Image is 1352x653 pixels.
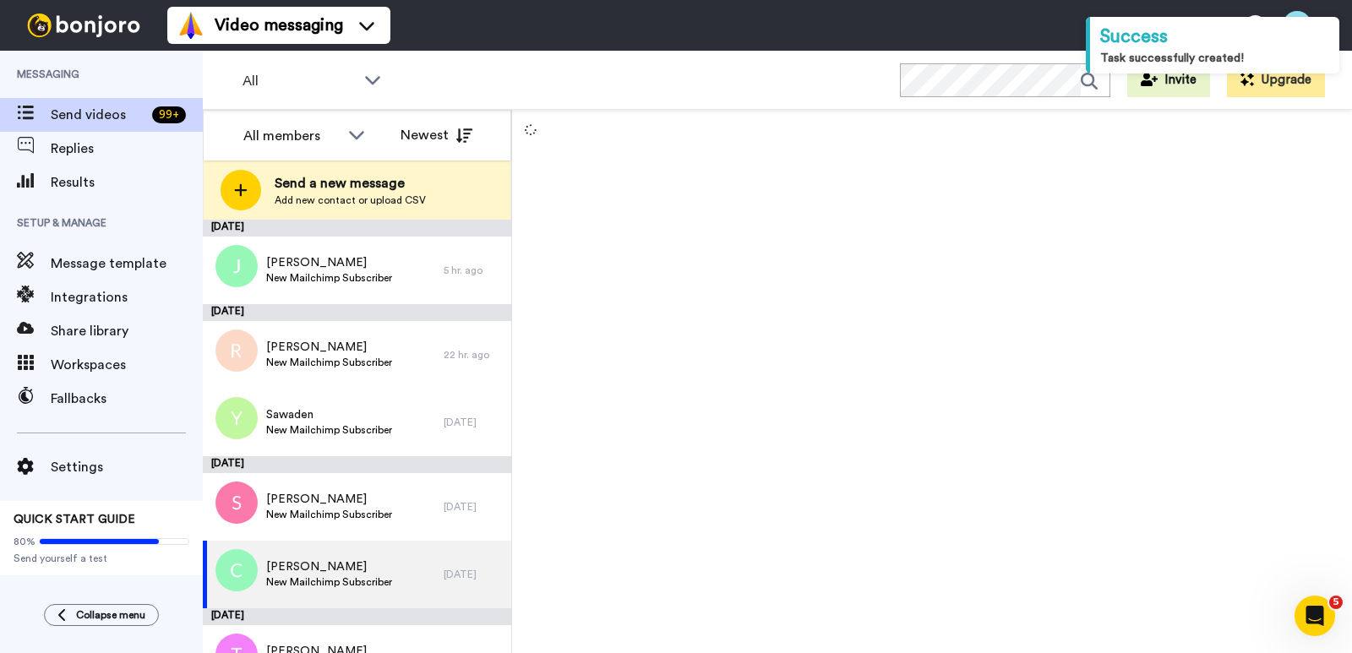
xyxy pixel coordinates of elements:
[243,126,340,146] div: All members
[444,348,503,362] div: 22 hr. ago
[266,254,392,271] span: [PERSON_NAME]
[20,14,147,37] img: bj-logo-header-white.svg
[266,508,392,521] span: New Mailchimp Subscriber
[14,552,189,565] span: Send yourself a test
[266,271,392,285] span: New Mailchimp Subscriber
[1127,63,1210,97] button: Invite
[444,416,503,429] div: [DATE]
[215,14,343,37] span: Video messaging
[51,172,203,193] span: Results
[266,558,392,575] span: [PERSON_NAME]
[266,356,392,369] span: New Mailchimp Subscriber
[266,339,392,356] span: [PERSON_NAME]
[44,604,159,626] button: Collapse menu
[203,220,511,237] div: [DATE]
[243,71,356,91] span: All
[275,193,426,207] span: Add new contact or upload CSV
[51,457,203,477] span: Settings
[203,456,511,473] div: [DATE]
[51,139,203,159] span: Replies
[51,355,203,375] span: Workspaces
[444,500,503,514] div: [DATE]
[51,389,203,409] span: Fallbacks
[14,535,35,548] span: 80%
[51,105,145,125] span: Send videos
[266,406,392,423] span: Sawaden
[51,321,203,341] span: Share library
[215,549,258,591] img: c.png
[1100,24,1329,50] div: Success
[51,253,203,274] span: Message template
[203,304,511,321] div: [DATE]
[444,568,503,581] div: [DATE]
[275,173,426,193] span: Send a new message
[177,12,204,39] img: vm-color.svg
[215,397,258,439] img: y.png
[1227,63,1325,97] button: Upgrade
[266,575,392,589] span: New Mailchimp Subscriber
[76,608,145,622] span: Collapse menu
[1329,596,1343,609] span: 5
[152,106,186,123] div: 99 +
[203,608,511,625] div: [DATE]
[388,118,485,152] button: Newest
[1100,50,1329,67] div: Task successfully created!
[266,423,392,437] span: New Mailchimp Subscriber
[215,329,258,372] img: r.png
[1295,596,1335,636] iframe: Intercom live chat
[215,245,258,287] img: j.png
[444,264,503,277] div: 5 hr. ago
[51,287,203,307] span: Integrations
[215,482,258,524] img: s.png
[14,514,135,525] span: QUICK START GUIDE
[266,491,392,508] span: [PERSON_NAME]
